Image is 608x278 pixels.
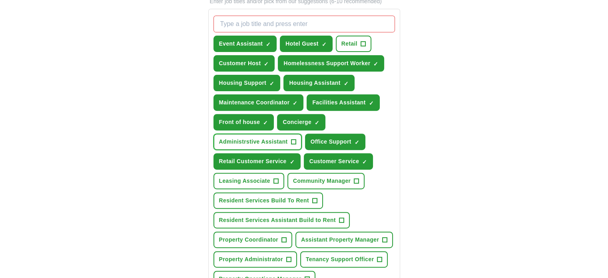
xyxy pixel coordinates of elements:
[266,41,271,48] span: ✓
[293,177,351,185] span: Community Manager
[285,40,318,48] span: Hotel Guest
[309,157,359,166] span: Customer Service
[269,80,274,87] span: ✓
[305,134,365,150] button: Office Support✓
[219,255,283,264] span: Property Administrator
[301,236,379,244] span: Assistant Property Manager
[362,159,367,165] span: ✓
[219,59,261,68] span: Customer Host
[295,232,393,248] button: Assistant Property Manager
[213,36,277,52] button: Event Assistant✓
[322,41,327,48] span: ✓
[219,196,309,205] span: Resident Services Build To Rent
[219,118,260,126] span: Front of house
[312,98,365,107] span: Facilities Assistant
[280,36,332,52] button: Hotel Guest✓
[213,192,323,209] button: Resident Services Build To Rent
[293,100,297,106] span: ✓
[213,16,395,32] input: Type a job title and press enter
[304,153,373,170] button: Customer Service✓
[213,94,304,111] button: Maintenance Coordinator✓
[219,157,287,166] span: Retail Customer Service
[219,40,263,48] span: Event Assistant
[311,138,351,146] span: Office Support
[315,120,319,126] span: ✓
[290,159,295,165] span: ✓
[336,36,371,52] button: Retail
[369,100,374,106] span: ✓
[213,75,281,91] button: Housing Support✓
[213,251,297,268] button: Property Administrator
[219,79,267,87] span: Housing Support
[263,120,268,126] span: ✓
[355,139,359,146] span: ✓
[213,134,302,150] button: Administrstive Assistant
[341,40,357,48] span: Retail
[344,80,349,87] span: ✓
[277,114,325,130] button: Concierge✓
[283,118,311,126] span: Concierge
[287,173,365,189] button: Community Manager
[219,236,279,244] span: Property Coordinator
[373,61,378,67] span: ✓
[264,61,269,67] span: ✓
[213,173,284,189] button: Leasing Associate
[213,212,350,228] button: Resident Services Assistant Build to Rent
[283,75,354,91] button: Housing Assistant✓
[219,177,270,185] span: Leasing Associate
[289,79,340,87] span: Housing Assistant
[300,251,388,268] button: Tenancy Support Officer
[213,232,293,248] button: Property Coordinator
[213,153,301,170] button: Retail Customer Service✓
[283,59,370,68] span: Homelessness Support Worker
[278,55,384,72] button: Homelessness Support Worker✓
[219,98,290,107] span: Maintenance Coordinator
[306,255,374,264] span: Tenancy Support Officer
[213,114,274,130] button: Front of house✓
[213,55,275,72] button: Customer Host✓
[219,216,336,224] span: Resident Services Assistant Build to Rent
[219,138,288,146] span: Administrstive Assistant
[307,94,379,111] button: Facilities Assistant✓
